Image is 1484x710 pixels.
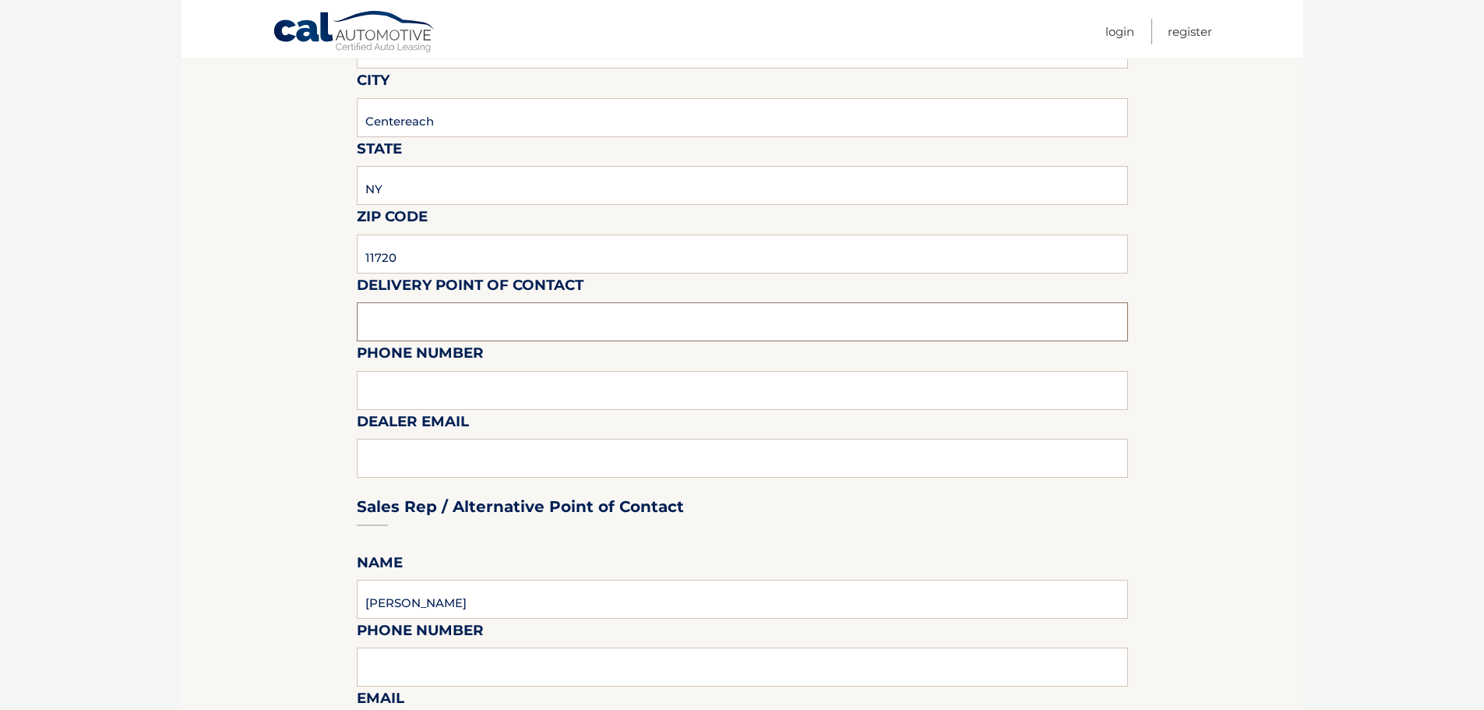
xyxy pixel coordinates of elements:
label: Zip Code [357,205,428,234]
a: Register [1168,19,1212,44]
label: Phone Number [357,619,484,648]
a: Cal Automotive [273,10,436,55]
label: Phone Number [357,341,484,370]
label: Name [357,551,403,580]
label: City [357,69,390,97]
h3: Sales Rep / Alternative Point of Contact [357,497,684,517]
label: Delivery Point of Contact [357,274,583,302]
a: Login [1105,19,1134,44]
label: State [357,137,402,166]
label: Dealer Email [357,410,469,439]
